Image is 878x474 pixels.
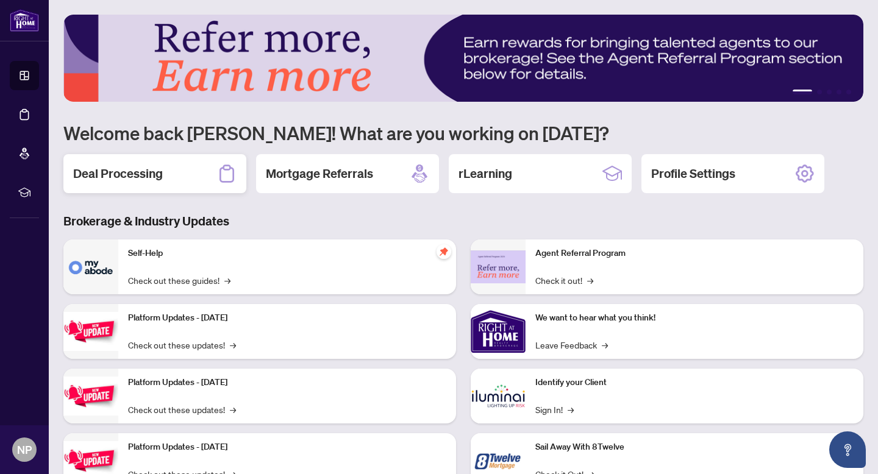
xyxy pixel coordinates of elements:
[128,403,236,416] a: Check out these updates!→
[846,90,851,94] button: 5
[535,311,854,325] p: We want to hear what you think!
[128,376,446,389] p: Platform Updates - [DATE]
[63,239,118,294] img: Self-Help
[266,165,373,182] h2: Mortgage Referrals
[63,377,118,415] img: Platform Updates - July 8, 2025
[224,274,230,287] span: →
[459,165,512,182] h2: rLearning
[17,441,32,458] span: NP
[437,244,451,259] span: pushpin
[829,431,866,468] button: Open asap
[535,247,854,260] p: Agent Referral Program
[63,312,118,350] img: Platform Updates - July 21, 2025
[651,165,735,182] h2: Profile Settings
[837,90,841,94] button: 4
[793,90,812,94] button: 1
[535,338,608,352] a: Leave Feedback→
[128,247,446,260] p: Self-Help
[230,338,236,352] span: →
[471,250,526,284] img: Agent Referral Program
[128,338,236,352] a: Check out these updates!→
[63,121,863,144] h1: Welcome back [PERSON_NAME]! What are you working on [DATE]?
[568,403,574,416] span: →
[535,403,574,416] a: Sign In!→
[471,304,526,359] img: We want to hear what you think!
[128,440,446,454] p: Platform Updates - [DATE]
[63,15,863,102] img: Slide 0
[128,274,230,287] a: Check out these guides!→
[10,9,39,32] img: logo
[230,403,236,416] span: →
[63,213,863,230] h3: Brokerage & Industry Updates
[128,311,446,325] p: Platform Updates - [DATE]
[535,440,854,454] p: Sail Away With 8Twelve
[827,90,832,94] button: 3
[471,369,526,423] img: Identify your Client
[817,90,822,94] button: 2
[535,376,854,389] p: Identify your Client
[73,165,163,182] h2: Deal Processing
[602,338,608,352] span: →
[587,274,593,287] span: →
[535,274,593,287] a: Check it out!→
